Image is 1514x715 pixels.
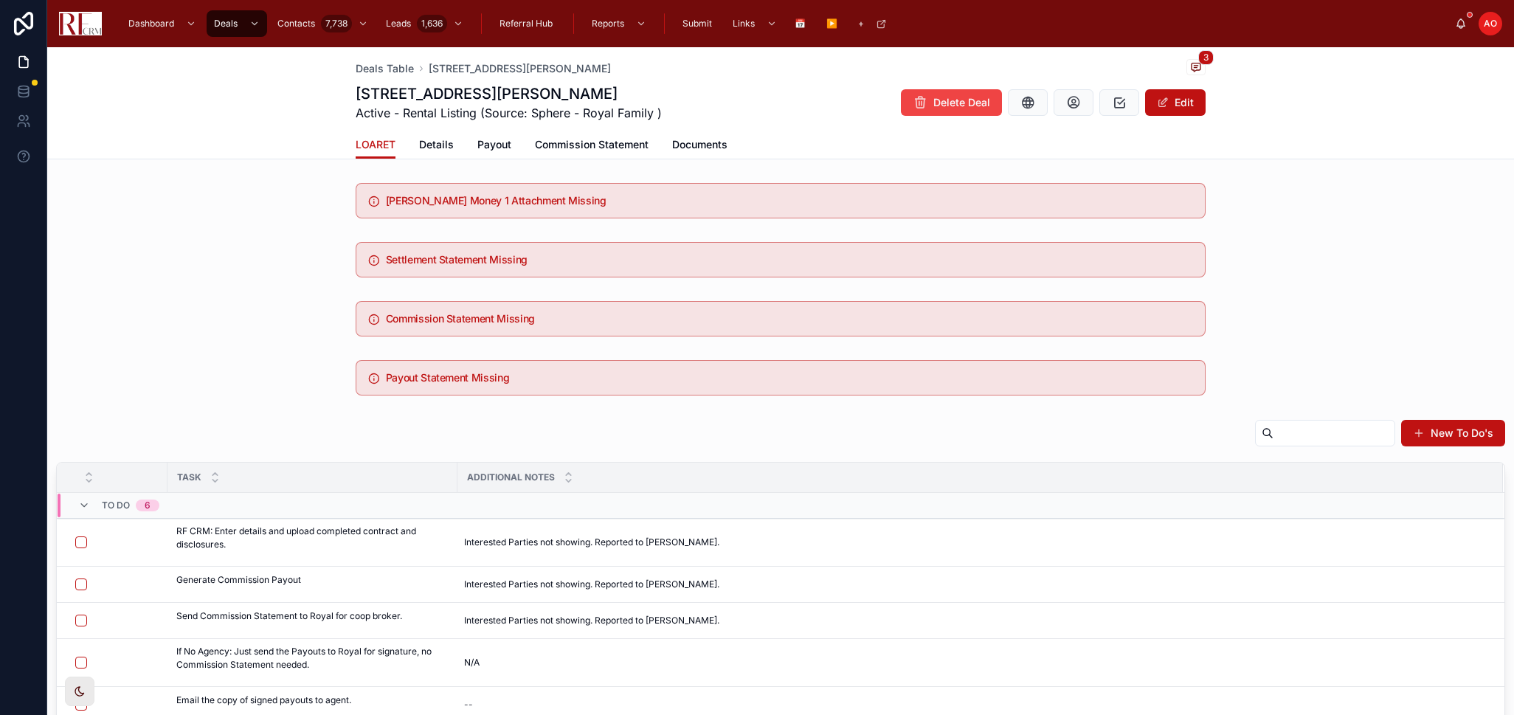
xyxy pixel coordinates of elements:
[1198,50,1214,65] span: 3
[477,137,511,152] span: Payout
[819,10,848,37] a: ▶️
[500,18,553,30] span: Referral Hub
[672,131,727,161] a: Documents
[901,89,1002,116] button: Delete Deal
[356,104,662,122] span: Active - Rental Listing (Source: Sphere - Royal Family )
[214,18,238,30] span: Deals
[464,699,473,711] div: --
[1401,420,1505,446] button: New To Do's
[121,10,204,37] a: Dashboard
[826,18,837,30] span: ▶️
[467,472,555,483] span: Additional Notes
[176,525,449,551] p: RF CRM: Enter details and upload completed contract and disclosures.
[386,373,1193,383] h5: Payout Statement Missing
[386,255,1193,265] h5: Settlement Statement Missing
[429,61,611,76] a: [STREET_ADDRESS][PERSON_NAME]
[114,7,1455,40] div: scrollable content
[672,137,727,152] span: Documents
[176,645,449,671] p: If No Agency: Just send the Payouts to Royal for signature, no Commission Statement needed.
[592,18,624,30] span: Reports
[386,196,1193,206] h5: Earnest Money 1 Attachment Missing
[386,314,1193,324] h5: Commission Statement Missing
[378,10,471,37] a: Leads1,636
[145,500,151,511] div: 6
[321,15,352,32] div: 7,738
[356,83,662,104] h1: [STREET_ADDRESS][PERSON_NAME]
[464,615,719,626] span: Interested Parties not showing. Reported to [PERSON_NAME].
[787,10,816,37] a: 📅
[682,18,712,30] span: Submit
[59,12,102,35] img: App logo
[492,10,563,37] a: Referral Hub
[464,578,719,590] span: Interested Parties not showing. Reported to [PERSON_NAME].
[464,536,719,548] span: Interested Parties not showing. Reported to [PERSON_NAME].
[675,10,722,37] a: Submit
[386,18,411,30] span: Leads
[535,131,649,161] a: Commission Statement
[419,137,454,152] span: Details
[725,10,784,37] a: Links
[1484,18,1497,30] span: AO
[419,131,454,161] a: Details
[356,61,414,76] a: Deals Table
[176,573,301,587] p: Generate Commission Payout
[177,472,201,483] span: Task
[356,131,395,159] a: LOARET
[535,137,649,152] span: Commission Statement
[417,15,447,32] div: 1,636
[584,10,654,37] a: Reports
[176,609,402,623] p: Send Commission Statement to Royal for coop broker.
[477,131,511,161] a: Payout
[733,18,755,30] span: Links
[176,694,351,707] p: Email the copy of signed payouts to agent.
[128,18,174,30] span: Dashboard
[933,95,990,110] span: Delete Deal
[795,18,806,30] span: 📅
[207,10,267,37] a: Deals
[464,657,480,669] span: N/A
[851,10,894,37] a: +
[277,18,315,30] span: Contacts
[102,500,130,511] span: To Do
[1186,59,1206,77] button: 3
[270,10,376,37] a: Contacts7,738
[1145,89,1206,116] button: Edit
[858,18,864,30] span: +
[356,137,395,152] span: LOARET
